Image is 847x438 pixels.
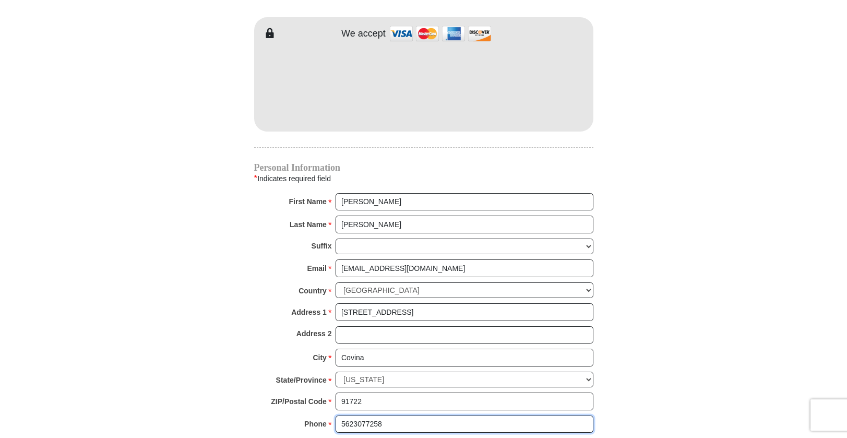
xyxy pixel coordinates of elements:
[313,350,326,365] strong: City
[341,28,386,40] h4: We accept
[307,261,327,276] strong: Email
[296,326,332,341] strong: Address 2
[254,163,593,172] h4: Personal Information
[254,172,593,185] div: Indicates required field
[289,194,327,209] strong: First Name
[276,373,327,387] strong: State/Province
[312,239,332,253] strong: Suffix
[299,283,327,298] strong: Country
[388,22,493,45] img: credit cards accepted
[304,417,327,431] strong: Phone
[291,305,327,319] strong: Address 1
[271,394,327,409] strong: ZIP/Postal Code
[290,217,327,232] strong: Last Name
